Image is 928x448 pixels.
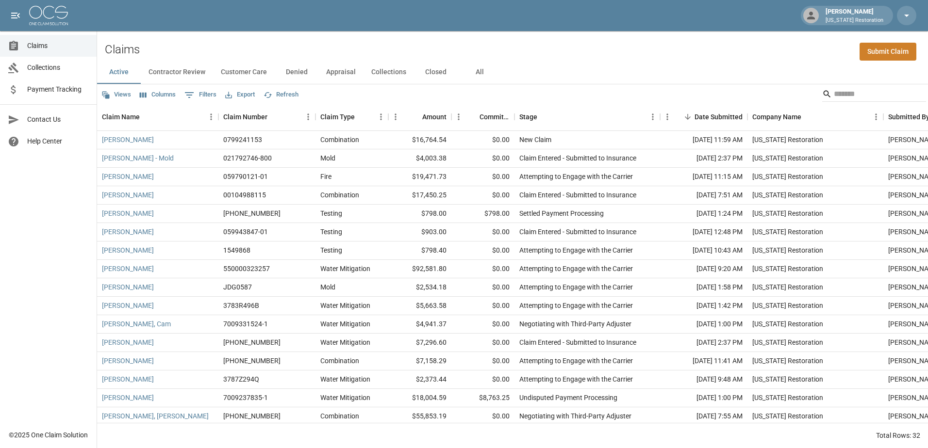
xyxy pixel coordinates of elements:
[388,278,451,297] div: $2,534.18
[451,103,514,130] div: Committed Amount
[752,411,823,421] div: Oregon Restoration
[27,114,89,125] span: Contact Us
[105,43,140,57] h2: Claims
[320,301,370,310] div: Water Mitigation
[102,393,154,402] a: [PERSON_NAME]
[752,135,823,144] div: Oregon Restoration
[223,411,281,421] div: 01-009-116114
[102,301,154,310] a: [PERSON_NAME]
[388,110,403,124] button: Menu
[660,103,747,130] div: Date Submitted
[102,282,154,292] a: [PERSON_NAME]
[451,389,514,407] div: $8,763.25
[102,172,154,181] a: [PERSON_NAME]
[388,168,451,186] div: $19,471.73
[223,87,257,102] button: Export
[388,131,451,149] div: $16,764.54
[660,352,747,370] div: [DATE] 11:41 AM
[223,153,272,163] div: 021792746-800
[223,393,268,402] div: 7009237835-1
[320,245,342,255] div: Testing
[388,103,451,130] div: Amount
[320,393,370,402] div: Water Mitigation
[320,264,370,273] div: Water Mitigation
[660,370,747,389] div: [DATE] 9:48 AM
[422,103,447,130] div: Amount
[826,16,883,25] p: [US_STATE] Restoration
[752,172,823,181] div: Oregon Restoration
[213,61,275,84] button: Customer Care
[752,282,823,292] div: Oregon Restoration
[223,337,281,347] div: 01-009-115488
[27,84,89,95] span: Payment Tracking
[388,389,451,407] div: $18,004.59
[681,110,695,124] button: Sort
[660,168,747,186] div: [DATE] 11:15 AM
[752,245,823,255] div: Oregon Restoration
[223,264,270,273] div: 550000323257
[320,103,355,130] div: Claim Type
[97,103,218,130] div: Claim Name
[102,190,154,200] a: [PERSON_NAME]
[388,407,451,426] div: $55,853.19
[102,411,209,421] a: [PERSON_NAME], [PERSON_NAME]
[876,431,920,440] div: Total Rows: 32
[660,223,747,241] div: [DATE] 12:48 PM
[99,87,133,102] button: Views
[315,103,388,130] div: Claim Type
[102,208,154,218] a: [PERSON_NAME]
[451,278,514,297] div: $0.00
[223,172,268,181] div: 059790121-01
[320,374,370,384] div: Water Mitigation
[480,103,510,130] div: Committed Amount
[660,278,747,297] div: [DATE] 1:58 PM
[320,153,335,163] div: Mold
[519,172,633,181] div: Attempting to Engage with the Carrier
[752,227,823,237] div: Oregon Restoration
[102,356,154,366] a: [PERSON_NAME]
[822,86,926,104] div: Search
[102,337,154,347] a: [PERSON_NAME]
[747,103,883,130] div: Company Name
[6,6,25,25] button: open drawer
[137,87,178,102] button: Select columns
[519,227,636,237] div: Claim Entered - Submitted to Insurance
[519,264,633,273] div: Attempting to Engage with the Carrier
[514,103,660,130] div: Stage
[320,135,359,144] div: Combination
[320,319,370,329] div: Water Mitigation
[451,131,514,149] div: $0.00
[537,110,551,124] button: Sort
[660,260,747,278] div: [DATE] 9:20 AM
[374,110,388,124] button: Menu
[223,374,259,384] div: 3787Z294Q
[451,223,514,241] div: $0.00
[223,135,262,144] div: 0799241153
[388,370,451,389] div: $2,373.44
[660,334,747,352] div: [DATE] 2:37 PM
[102,245,154,255] a: [PERSON_NAME]
[660,407,747,426] div: [DATE] 7:55 AM
[102,103,140,130] div: Claim Name
[660,389,747,407] div: [DATE] 1:00 PM
[102,374,154,384] a: [PERSON_NAME]
[388,186,451,205] div: $17,450.25
[869,110,883,124] button: Menu
[223,190,266,200] div: 00104988115
[660,110,675,124] button: Menu
[318,61,364,84] button: Appraisal
[102,227,154,237] a: [PERSON_NAME]
[519,208,604,218] div: Settled Payment Processing
[451,168,514,186] div: $0.00
[519,135,551,144] div: New Claim
[519,245,633,255] div: Attempting to Engage with the Carrier
[223,301,259,310] div: 3783R496B
[451,334,514,352] div: $0.00
[388,297,451,315] div: $5,663.58
[519,337,636,347] div: Claim Entered - Submitted to Insurance
[355,110,368,124] button: Sort
[140,110,153,124] button: Sort
[752,319,823,329] div: Oregon Restoration
[267,110,281,124] button: Sort
[519,282,633,292] div: Attempting to Engage with the Carrier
